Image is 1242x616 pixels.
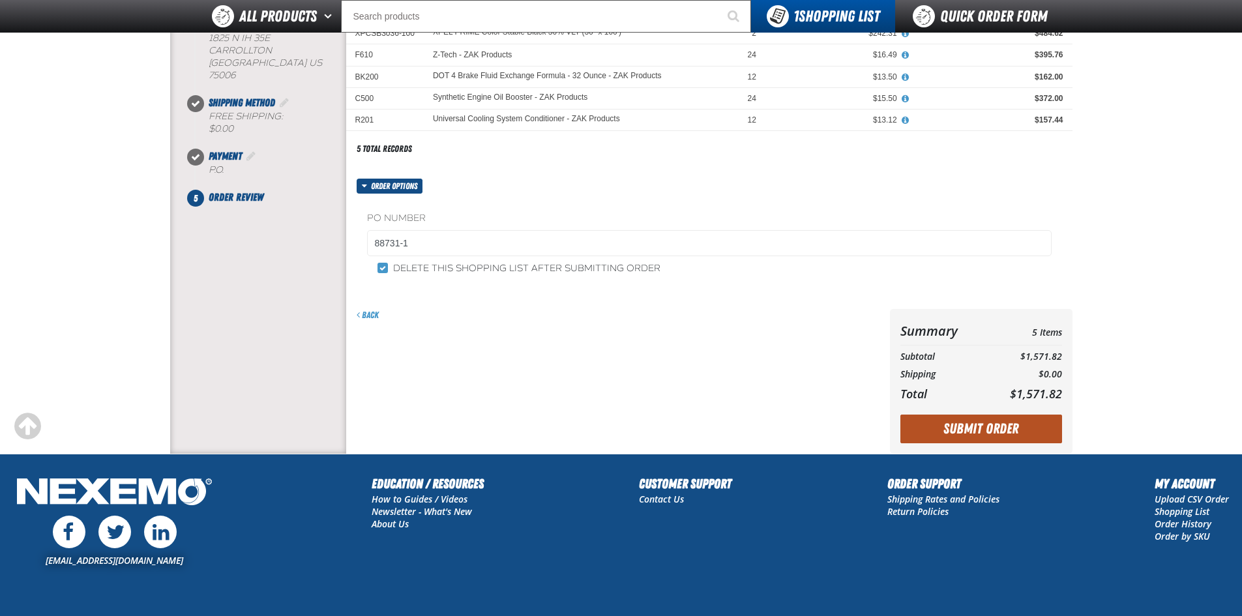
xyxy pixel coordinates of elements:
[984,366,1061,383] td: $0.00
[367,213,1052,225] label: PO Number
[357,179,423,194] button: Order options
[752,29,756,38] span: 2
[209,150,242,162] span: Payment
[209,111,346,136] div: Free Shipping:
[433,50,512,59] a: Z-Tech - ZAK Products
[748,94,756,103] span: 24
[900,319,985,342] th: Summary
[915,93,1063,104] div: $372.00
[377,263,660,275] label: Delete this shopping list after submitting order
[897,72,914,83] button: View All Prices for DOT 4 Brake Fluid Exchange Formula - 32 Ounce - ZAK Products
[309,57,322,68] span: US
[209,96,275,109] span: Shipping Method
[196,5,346,95] li: Shipping Information. Step 2 of 5. Completed
[209,164,346,177] div: P.O.
[900,415,1062,443] button: Submit Order
[196,95,346,149] li: Shipping Method. Step 3 of 5. Completed
[915,28,1063,38] div: $484.62
[357,310,379,320] a: Back
[239,5,317,28] span: All Products
[793,7,799,25] strong: 1
[915,72,1063,82] div: $162.00
[1155,505,1209,518] a: Shopping List
[433,28,621,37] : XPEL PRIME Color Stable Black 30% VLT (36" x 100')
[13,412,42,441] div: Scroll to the top
[209,191,263,203] span: Order Review
[897,50,914,61] button: View All Prices for Z-Tech - ZAK Products
[433,72,662,81] a: DOT 4 Brake Fluid Exchange Formula - 32 Ounce - ZAK Products
[897,28,914,40] button: View All Prices for XPEL PRIME Color Stable Black 30% VLT (36" x 100')
[209,45,272,56] span: CARROLLTON
[371,179,422,194] span: Order options
[900,348,985,366] th: Subtotal
[897,115,914,126] button: View All Prices for Universal Cooling System Conditioner - ZAK Products
[278,96,291,109] a: Edit Shipping Method
[900,366,985,383] th: Shipping
[887,505,949,518] a: Return Policies
[900,383,985,404] th: Total
[196,190,346,205] li: Order Review. Step 5 of 5. Not Completed
[346,66,424,87] td: BK200
[1155,493,1229,505] a: Upload CSV Order
[1010,386,1062,402] span: $1,571.82
[346,23,424,44] td: XPCSB3036-100
[775,93,897,104] div: $15.50
[209,33,270,44] span: 1825 N IH 35E
[639,493,684,505] a: Contact Us
[346,110,424,131] td: R201
[775,28,897,38] div: $242.31
[372,474,484,493] h2: Education / Resources
[775,115,897,125] div: $13.12
[887,493,999,505] a: Shipping Rates and Policies
[196,149,346,190] li: Payment. Step 4 of 5. Completed
[897,93,914,105] button: View All Prices for Synthetic Engine Oil Booster - ZAK Products
[984,348,1061,366] td: $1,571.82
[1155,530,1210,542] a: Order by SKU
[372,493,467,505] a: How to Guides / Videos
[46,554,183,566] a: [EMAIL_ADDRESS][DOMAIN_NAME]
[915,115,1063,125] div: $157.44
[187,190,204,207] span: 5
[984,319,1061,342] td: 5 Items
[1155,518,1211,530] a: Order History
[377,263,388,273] input: Delete this shopping list after submitting order
[793,7,880,25] span: Shopping List
[357,143,412,155] div: 5 total records
[887,474,999,493] h2: Order Support
[775,72,897,82] div: $13.50
[639,474,732,493] h2: Customer Support
[748,115,756,125] span: 12
[346,44,424,66] td: F610
[915,50,1063,60] div: $395.76
[346,87,424,109] td: C500
[209,123,233,134] strong: $0.00
[1155,474,1229,493] h2: My Account
[372,505,472,518] a: Newsletter - What's New
[209,57,306,68] span: [GEOGRAPHIC_DATA]
[244,150,258,162] a: Edit Payment
[775,50,897,60] div: $16.49
[748,72,756,81] span: 12
[433,93,587,102] a: Synthetic Engine Oil Booster - ZAK Products
[372,518,409,530] a: About Us
[433,115,620,124] a: Universal Cooling System Conditioner - ZAK Products
[748,50,756,59] span: 24
[13,474,216,512] img: Nexemo Logo
[209,70,235,81] bdo: 75006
